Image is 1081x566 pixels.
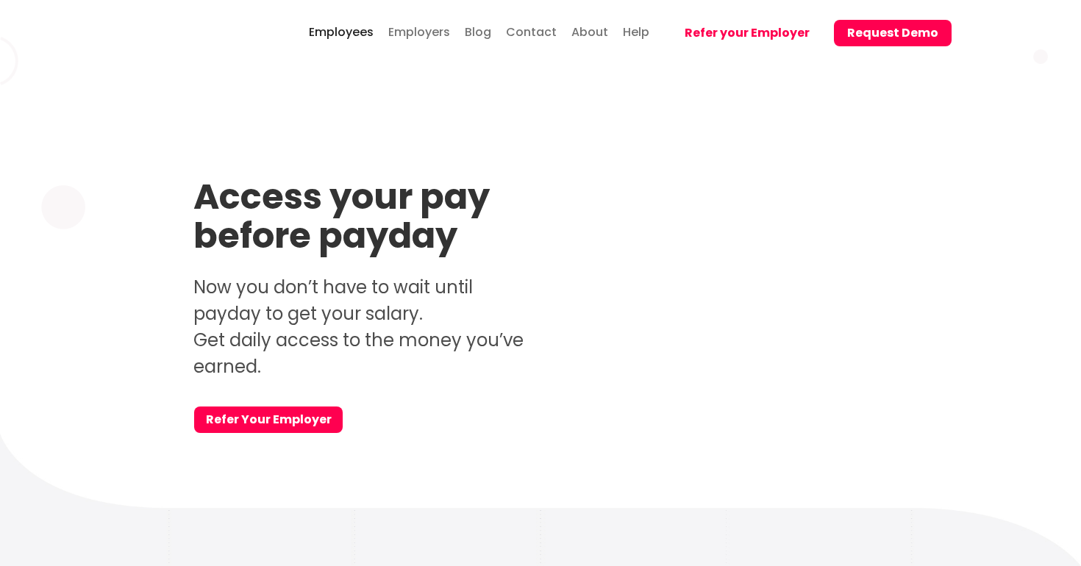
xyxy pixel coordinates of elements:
a: Help [619,10,653,51]
p: Now you don’t have to wait until payday to get your salary. Get daily access to the money you’ve ... [193,274,530,380]
a: Employees [305,10,377,51]
button: Refer your Employer [671,20,823,46]
a: Refer Your Employer [194,406,343,433]
a: Contact [502,10,560,51]
iframe: Help widget launcher [950,481,1065,522]
strong: Access your pay before payday [193,172,490,260]
img: Access your pay before payday [615,163,824,417]
a: Employers [385,10,454,51]
a: Refer your Employer [660,5,823,63]
a: Blog [461,10,495,51]
img: svg%3E [118,10,119,11]
a: About [568,10,612,51]
a: Request Demo [823,5,952,63]
button: Request Demo [834,20,952,46]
